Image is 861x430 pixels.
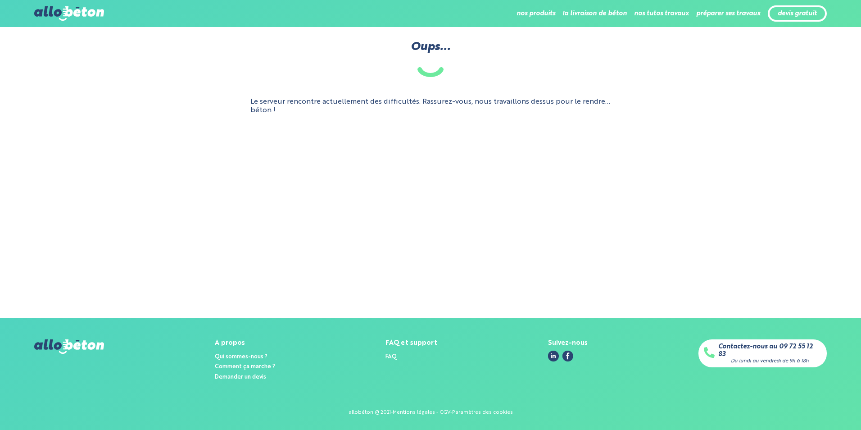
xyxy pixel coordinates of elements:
div: allobéton @ 2021 [349,410,391,416]
a: CGV [440,410,450,415]
div: - [391,410,393,416]
a: Mentions légales [393,410,435,415]
img: allobéton [34,339,104,354]
a: Comment ça marche ? [215,364,275,370]
a: Demander un devis [215,374,266,380]
div: Du lundi au vendredi de 9h à 18h [731,358,809,364]
li: la livraison de béton [562,3,627,24]
div: - [450,410,452,416]
a: Qui sommes-nous ? [215,354,267,360]
p: Le serveur rencontre actuellement des difficultés. Rassurez-vous, nous travaillons dessus pour le... [250,98,611,114]
li: préparer ses travaux [696,3,761,24]
div: FAQ et support [385,339,437,347]
a: Contactez-nous au 09 72 55 12 83 [718,343,821,358]
a: Paramètres des cookies [452,410,513,415]
div: A propos [215,339,275,347]
a: FAQ [385,354,397,360]
li: nos produits [517,3,555,24]
img: allobéton [34,6,104,21]
li: nos tutos travaux [634,3,689,24]
span: - [436,410,438,415]
iframe: Help widget launcher [781,395,851,420]
a: devis gratuit [778,10,817,18]
div: Suivez-nous [548,339,588,347]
